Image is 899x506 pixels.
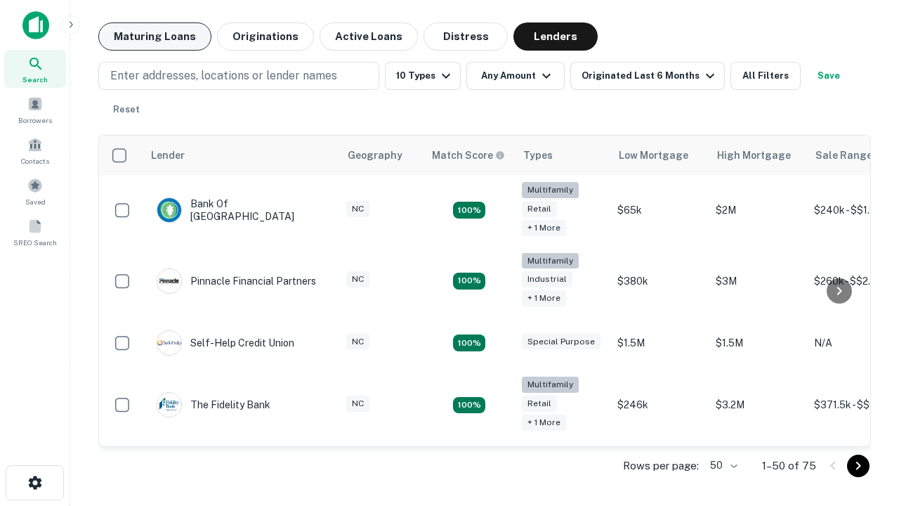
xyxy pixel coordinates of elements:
[610,370,709,441] td: $246k
[522,201,557,217] div: Retail
[217,22,314,51] button: Originations
[13,237,57,248] span: SREO Search
[22,11,49,39] img: capitalize-icon.png
[424,136,515,175] th: Capitalize uses an advanced AI algorithm to match your search with the best lender. The match sco...
[522,182,579,198] div: Multifamily
[709,136,807,175] th: High Mortgage
[522,377,579,393] div: Multifamily
[522,334,601,350] div: Special Purpose
[157,269,181,293] img: picture
[4,50,66,88] a: Search
[157,197,325,223] div: Bank Of [GEOGRAPHIC_DATA]
[4,131,66,169] a: Contacts
[515,136,610,175] th: Types
[98,62,379,90] button: Enter addresses, locations or lender names
[619,147,688,164] div: Low Mortgage
[4,213,66,251] a: SREO Search
[523,147,553,164] div: Types
[21,155,49,167] span: Contacts
[466,62,565,90] button: Any Amount
[623,458,699,474] p: Rows per page:
[143,136,339,175] th: Lender
[709,175,807,246] td: $2M
[4,172,66,210] a: Saved
[346,271,369,287] div: NC
[522,220,566,236] div: + 1 more
[453,397,485,414] div: Matching Properties: 10, hasApolloMatch: undefined
[320,22,418,51] button: Active Loans
[25,196,46,207] span: Saved
[582,67,718,84] div: Originated Last 6 Months
[104,96,149,124] button: Reset
[157,268,316,294] div: Pinnacle Financial Partners
[346,201,369,217] div: NC
[847,455,870,477] button: Go to next page
[98,22,211,51] button: Maturing Loans
[522,415,566,431] div: + 1 more
[570,62,725,90] button: Originated Last 6 Months
[432,148,502,163] h6: Match Score
[709,316,807,370] td: $1.5M
[806,62,851,90] button: Save your search to get updates of matches that match your search criteria.
[157,330,294,356] div: Self-help Credit Union
[346,334,369,350] div: NC
[815,147,872,164] div: Sale Range
[610,136,709,175] th: Low Mortgage
[151,147,185,164] div: Lender
[157,393,181,417] img: picture
[709,370,807,441] td: $3.2M
[513,22,598,51] button: Lenders
[522,253,579,269] div: Multifamily
[157,198,181,222] img: picture
[610,316,709,370] td: $1.5M
[522,271,572,287] div: Industrial
[157,331,181,355] img: picture
[522,396,557,412] div: Retail
[18,115,52,126] span: Borrowers
[704,455,740,476] div: 50
[762,458,816,474] p: 1–50 of 75
[346,396,369,412] div: NC
[110,67,337,84] p: Enter addresses, locations or lender names
[829,349,899,416] iframe: Chat Widget
[385,62,461,90] button: 10 Types
[610,246,709,317] td: $380k
[22,74,48,85] span: Search
[424,22,508,51] button: Distress
[717,147,791,164] div: High Mortgage
[453,273,485,290] div: Matching Properties: 14, hasApolloMatch: undefined
[432,148,505,163] div: Capitalize uses an advanced AI algorithm to match your search with the best lender. The match sco...
[709,246,807,317] td: $3M
[348,147,402,164] div: Geography
[4,91,66,129] a: Borrowers
[522,290,566,306] div: + 1 more
[339,136,424,175] th: Geography
[157,392,270,417] div: The Fidelity Bank
[453,335,485,351] div: Matching Properties: 11, hasApolloMatch: undefined
[453,202,485,219] div: Matching Properties: 17, hasApolloMatch: undefined
[730,62,801,90] button: All Filters
[610,175,709,246] td: $65k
